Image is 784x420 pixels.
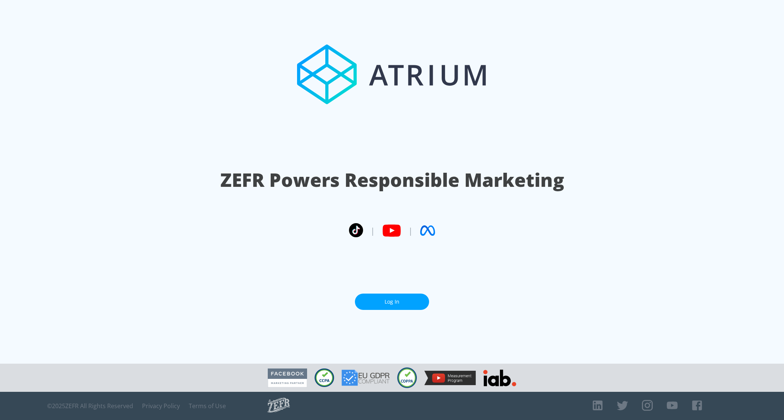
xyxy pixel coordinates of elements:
span: | [408,225,413,236]
img: GDPR Compliant [342,370,390,386]
a: Privacy Policy [142,402,180,410]
a: Terms of Use [189,402,226,410]
a: Log In [355,294,429,310]
span: | [370,225,375,236]
img: COPPA Compliant [397,367,417,388]
h1: ZEFR Powers Responsible Marketing [220,167,564,193]
img: YouTube Measurement Program [424,371,476,385]
img: CCPA Compliant [314,368,334,387]
img: IAB [483,370,516,386]
img: Facebook Marketing Partner [268,368,307,387]
span: © 2025 ZEFR All Rights Reserved [47,402,133,410]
